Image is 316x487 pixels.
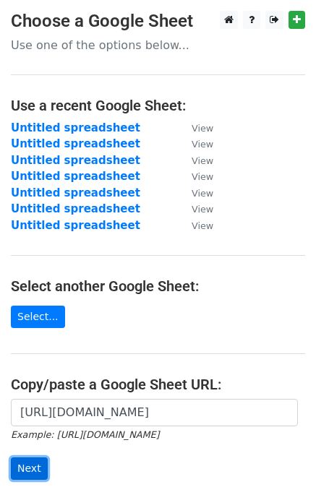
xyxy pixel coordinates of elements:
[11,97,305,114] h4: Use a recent Google Sheet:
[192,155,213,166] small: View
[11,186,140,199] a: Untitled spreadsheet
[11,457,48,480] input: Next
[11,219,140,232] a: Untitled spreadsheet
[11,429,159,440] small: Example: [URL][DOMAIN_NAME]
[11,202,140,215] a: Untitled spreadsheet
[11,376,305,393] h4: Copy/paste a Google Sheet URL:
[11,137,140,150] a: Untitled spreadsheet
[192,204,213,215] small: View
[192,123,213,134] small: View
[11,399,298,426] input: Paste your Google Sheet URL here
[11,170,140,183] a: Untitled spreadsheet
[192,139,213,150] small: View
[177,170,213,183] a: View
[11,277,305,295] h4: Select another Google Sheet:
[244,418,316,487] iframe: Chat Widget
[177,219,213,232] a: View
[192,220,213,231] small: View
[192,171,213,182] small: View
[11,11,305,32] h3: Choose a Google Sheet
[11,306,65,328] a: Select...
[177,186,213,199] a: View
[177,154,213,167] a: View
[11,154,140,167] a: Untitled spreadsheet
[177,137,213,150] a: View
[192,188,213,199] small: View
[177,202,213,215] a: View
[11,38,305,53] p: Use one of the options below...
[177,121,213,134] a: View
[11,121,140,134] a: Untitled spreadsheet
